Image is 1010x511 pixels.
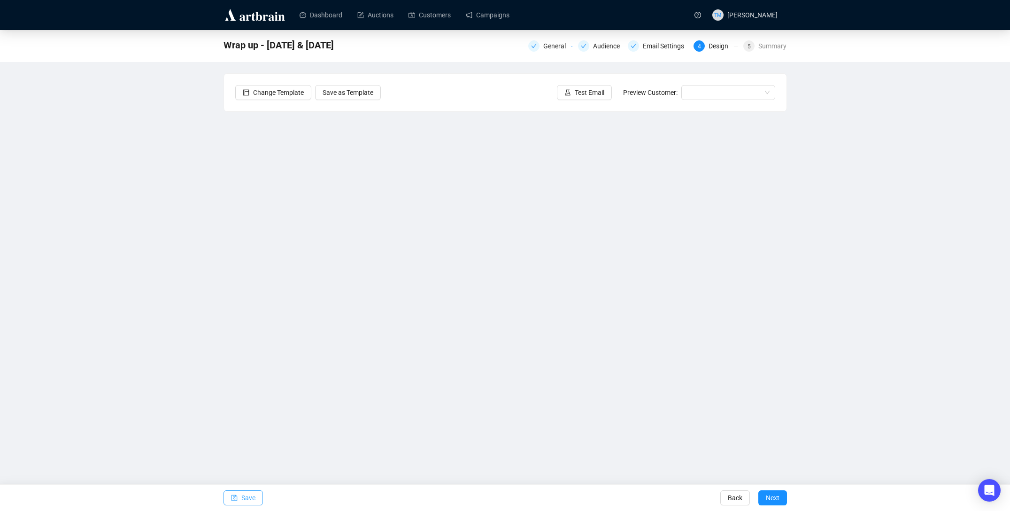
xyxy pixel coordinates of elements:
[593,40,625,52] div: Audience
[224,490,263,505] button: Save
[241,485,255,511] span: Save
[643,40,690,52] div: Email Settings
[766,485,779,511] span: Next
[714,11,721,19] span: TM
[720,490,750,505] button: Back
[978,479,1001,502] div: Open Intercom Messenger
[694,12,701,18] span: question-circle
[224,38,334,53] span: Wrap up - Sept 13 & 14
[357,3,393,27] a: Auctions
[235,85,311,100] button: Change Template
[224,8,286,23] img: logo
[315,85,381,100] button: Save as Template
[253,87,304,98] span: Change Template
[466,3,509,27] a: Campaigns
[300,3,342,27] a: Dashboard
[623,89,678,96] span: Preview Customer:
[564,89,571,96] span: experiment
[323,87,373,98] span: Save as Template
[709,40,734,52] div: Design
[728,485,742,511] span: Back
[557,85,612,100] button: Test Email
[243,89,249,96] span: layout
[743,40,786,52] div: 5Summary
[727,11,778,19] span: [PERSON_NAME]
[758,40,786,52] div: Summary
[531,43,537,49] span: check
[578,40,622,52] div: Audience
[231,495,238,501] span: save
[575,87,604,98] span: Test Email
[698,43,701,50] span: 4
[748,43,751,50] span: 5
[581,43,586,49] span: check
[628,40,688,52] div: Email Settings
[543,40,571,52] div: General
[631,43,636,49] span: check
[409,3,451,27] a: Customers
[528,40,572,52] div: General
[758,490,787,505] button: Next
[694,40,738,52] div: 4Design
